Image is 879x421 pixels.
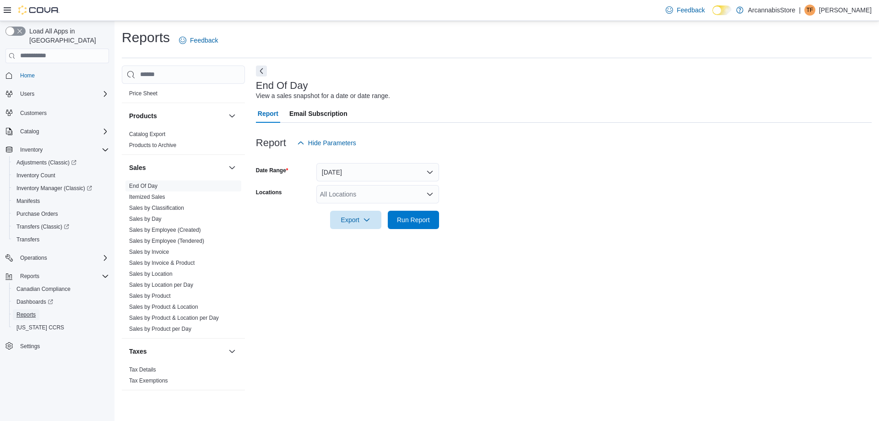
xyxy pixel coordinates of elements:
[799,5,801,16] p: |
[129,377,168,384] a: Tax Exemptions
[129,293,171,299] a: Sales by Product
[13,208,109,219] span: Purchase Orders
[129,142,176,148] a: Products to Archive
[129,131,165,137] a: Catalog Export
[129,194,165,200] a: Itemized Sales
[2,87,113,100] button: Users
[293,134,360,152] button: Hide Parameters
[129,271,173,277] a: Sales by Location
[129,163,225,172] button: Sales
[122,129,245,154] div: Products
[16,70,38,81] a: Home
[129,227,201,233] a: Sales by Employee (Created)
[122,364,245,390] div: Taxes
[16,285,71,293] span: Canadian Compliance
[13,183,96,194] a: Inventory Manager (Classic)
[16,271,43,282] button: Reports
[13,322,68,333] a: [US_STATE] CCRS
[16,311,36,318] span: Reports
[712,5,732,15] input: Dark Mode
[13,284,109,295] span: Canadian Compliance
[129,193,165,201] span: Itemized Sales
[20,273,39,280] span: Reports
[129,111,225,120] button: Products
[129,326,191,332] a: Sales by Product per Day
[175,31,222,49] a: Feedback
[9,321,113,334] button: [US_STATE] CCRS
[16,126,109,137] span: Catalog
[16,341,43,352] a: Settings
[13,196,109,207] span: Manifests
[2,143,113,156] button: Inventory
[13,309,39,320] a: Reports
[13,157,80,168] a: Adjustments (Classic)
[129,204,184,212] span: Sales by Classification
[129,260,195,266] a: Sales by Invoice & Product
[9,308,113,321] button: Reports
[9,233,113,246] button: Transfers
[26,27,109,45] span: Load All Apps in [GEOGRAPHIC_DATA]
[16,144,109,155] span: Inventory
[13,170,109,181] span: Inventory Count
[336,211,376,229] span: Export
[9,208,113,220] button: Purchase Orders
[129,292,171,300] span: Sales by Product
[129,282,193,288] a: Sales by Location per Day
[129,142,176,149] span: Products to Archive
[18,5,60,15] img: Cova
[16,70,109,81] span: Home
[2,339,113,353] button: Settings
[20,146,43,153] span: Inventory
[129,215,162,223] span: Sales by Day
[227,346,238,357] button: Taxes
[2,106,113,119] button: Customers
[129,163,146,172] h3: Sales
[258,104,278,123] span: Report
[16,159,76,166] span: Adjustments (Classic)
[20,72,35,79] span: Home
[129,315,219,321] a: Sales by Product & Location per Day
[16,185,92,192] span: Inventory Manager (Classic)
[129,238,204,244] a: Sales by Employee (Tendered)
[9,283,113,295] button: Canadian Compliance
[129,183,157,189] a: End Of Day
[13,284,74,295] a: Canadian Compliance
[397,215,430,224] span: Run Report
[316,163,439,181] button: [DATE]
[16,172,55,179] span: Inventory Count
[129,237,204,245] span: Sales by Employee (Tendered)
[13,196,43,207] a: Manifests
[129,226,201,234] span: Sales by Employee (Created)
[9,182,113,195] a: Inventory Manager (Classic)
[807,5,814,16] span: TF
[129,281,193,289] span: Sales by Location per Day
[16,298,53,306] span: Dashboards
[426,191,434,198] button: Open list of options
[129,205,184,211] a: Sales by Classification
[129,304,198,310] a: Sales by Product & Location
[13,234,43,245] a: Transfers
[13,296,57,307] a: Dashboards
[16,223,69,230] span: Transfers (Classic)
[13,221,73,232] a: Transfers (Classic)
[9,295,113,308] a: Dashboards
[9,156,113,169] a: Adjustments (Classic)
[677,5,705,15] span: Feedback
[308,138,356,148] span: Hide Parameters
[13,208,62,219] a: Purchase Orders
[9,220,113,233] a: Transfers (Classic)
[388,211,439,229] button: Run Report
[13,170,59,181] a: Inventory Count
[804,5,815,16] div: Thamiris Ferreira
[16,271,109,282] span: Reports
[20,128,39,135] span: Catalog
[13,296,109,307] span: Dashboards
[129,248,169,256] span: Sales by Invoice
[16,108,50,119] a: Customers
[256,91,390,101] div: View a sales snapshot for a date or date range.
[9,169,113,182] button: Inventory Count
[20,109,47,117] span: Customers
[20,343,40,350] span: Settings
